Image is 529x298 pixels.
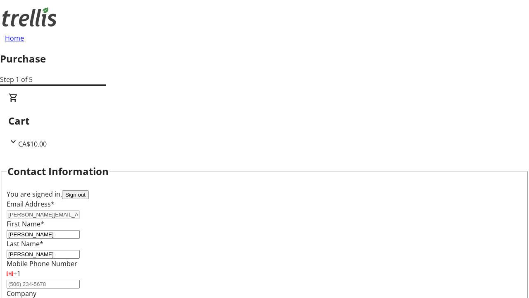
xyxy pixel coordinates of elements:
label: Email Address* [7,199,55,209]
label: First Name* [7,219,44,228]
span: CA$10.00 [18,139,47,149]
div: You are signed in. [7,189,522,199]
h2: Cart [8,113,521,128]
label: Mobile Phone Number [7,259,77,268]
div: CartCA$10.00 [8,93,521,149]
button: Sign out [62,190,89,199]
input: (506) 234-5678 [7,280,80,288]
h2: Contact Information [7,164,109,179]
label: Company [7,289,36,298]
label: Last Name* [7,239,43,248]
